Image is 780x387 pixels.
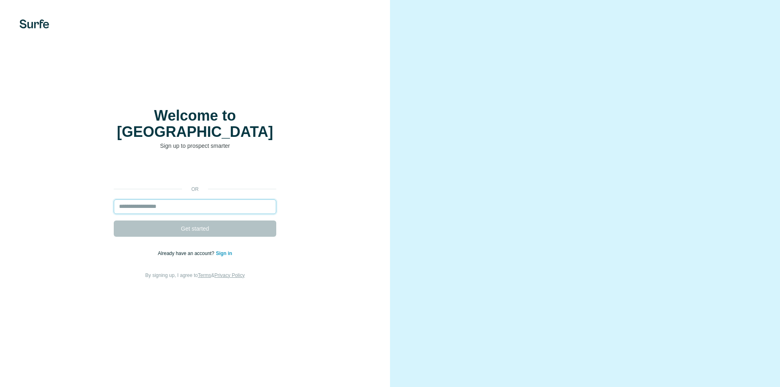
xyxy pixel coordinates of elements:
p: or [182,186,208,193]
span: By signing up, I agree to & [145,272,245,278]
h1: Welcome to [GEOGRAPHIC_DATA] [114,108,276,140]
p: Sign up to prospect smarter [114,142,276,150]
img: Surfe's logo [19,19,49,28]
span: Already have an account? [158,251,216,256]
a: Terms [198,272,211,278]
a: Sign in [216,251,232,256]
a: Privacy Policy [214,272,245,278]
